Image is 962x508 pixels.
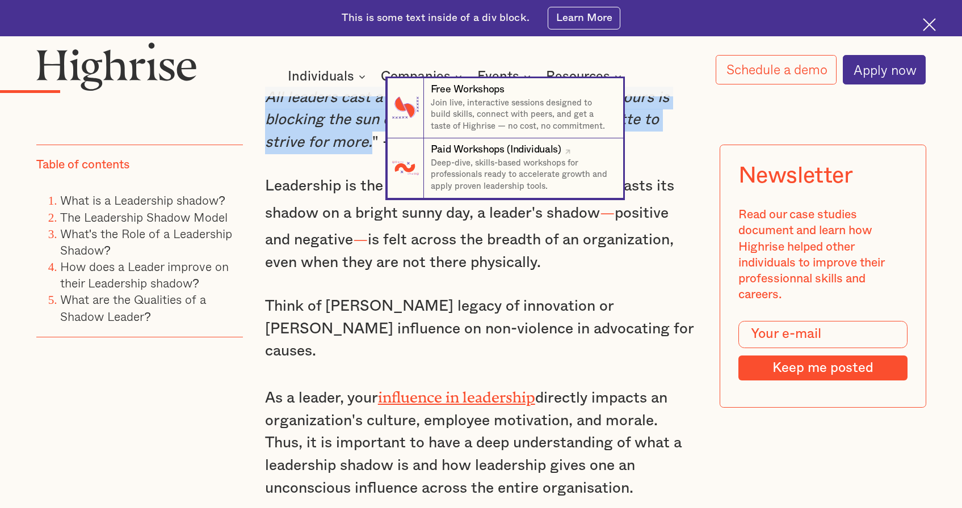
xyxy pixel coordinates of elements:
[431,83,505,97] div: Free Workshops
[546,70,625,83] div: Resources
[60,257,229,292] a: How does a Leader improve on their Leadership shadow?
[431,98,611,133] p: Join live, interactive sessions designed to build skills, connect with peers, and get a taste of ...
[431,143,561,157] div: Paid Workshops (Individuals)
[381,70,451,83] div: Companies
[288,70,354,83] div: Individuals
[387,138,623,198] a: Paid Workshops (Individuals)Deep-dive, skills-based workshops for professionals ready to accelera...
[477,70,519,83] div: Events
[546,70,610,83] div: Resources
[548,7,621,29] a: Learn More
[60,223,232,259] a: What's the Role of a Leadership Shadow?
[265,175,697,274] p: Leadership is the art of influence. Just like the sun casts its shadow on a bright sunny day, a l...
[738,321,908,380] form: Modal Form
[36,42,197,91] img: Highrise logo
[265,295,697,363] p: Think of [PERSON_NAME] legacy of innovation or [PERSON_NAME] influence on non-violence in advocat...
[60,290,206,325] a: What are the Qualities of a Shadow Leader?
[265,384,697,500] p: As a leader, your directly impacts an organization's culture, employee motivation, and morale. Th...
[353,231,368,240] strong: —
[60,207,228,226] a: The Leadership Shadow Model
[923,18,936,31] img: Cross icon
[288,70,369,83] div: Individuals
[60,190,225,209] a: What is a Leadership shadow?
[716,55,837,84] a: Schedule a demo
[378,389,535,399] a: influence in leadership
[381,70,465,83] div: Companies
[738,321,908,348] input: Your e-mail
[843,55,926,84] a: Apply now
[342,11,530,25] div: This is some text inside of a div block.
[431,158,611,193] p: Deep-dive, skills-based workshops for professionals ready to accelerate growth and apply proven l...
[477,70,534,83] div: Events
[600,204,615,214] strong: —
[387,78,623,138] a: Free WorkshopsJoin live, interactive sessions designed to build skills, connect with peers, and g...
[738,207,908,303] div: Read our case studies document and learn how Highrise helped other individuals to improve their p...
[738,355,908,380] input: Keep me posted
